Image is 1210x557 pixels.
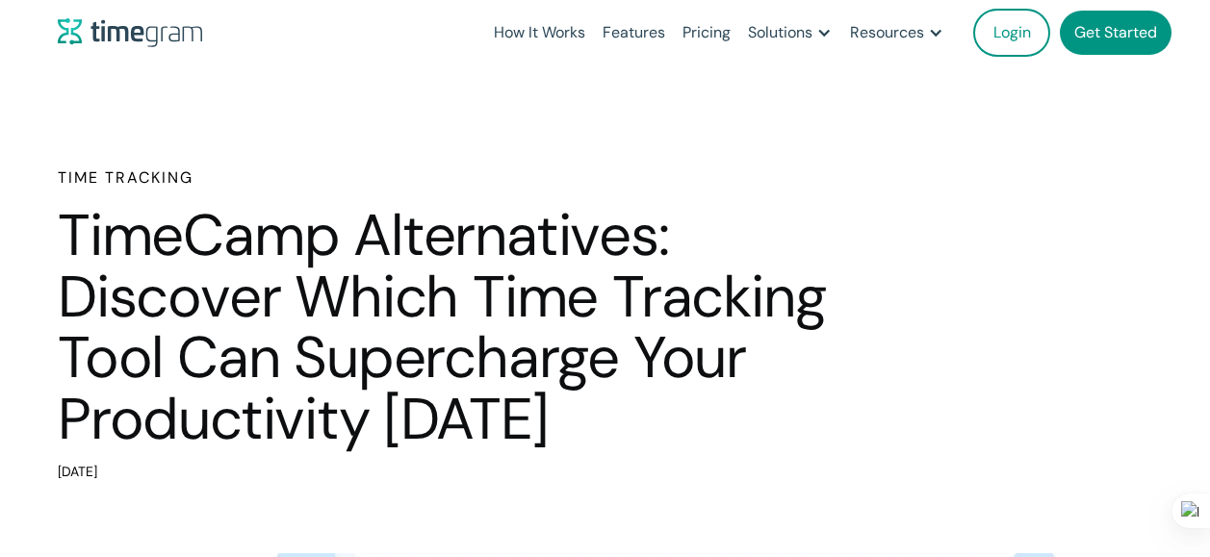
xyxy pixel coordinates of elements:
[58,205,866,449] h1: TimeCamp Alternatives: Discover Which Time Tracking Tool Can Supercharge Your Productivity [DATE]
[973,9,1050,57] a: Login
[1060,11,1171,55] a: Get Started
[58,166,866,190] h6: Time Tracking
[748,19,812,46] div: Solutions
[58,459,866,486] div: [DATE]
[850,19,924,46] div: Resources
